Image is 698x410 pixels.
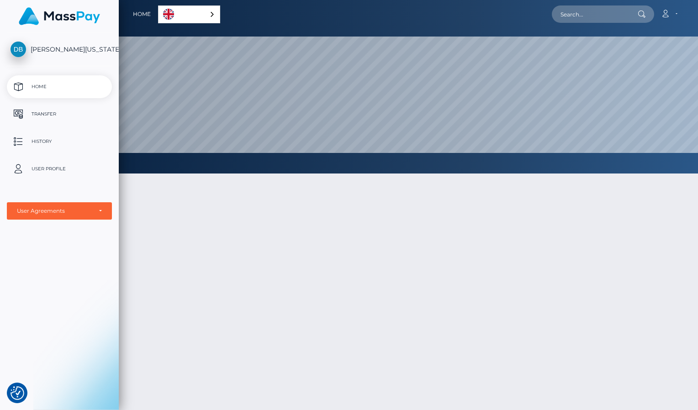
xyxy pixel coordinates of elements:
[159,6,220,23] a: English
[7,75,112,98] a: Home
[7,158,112,180] a: User Profile
[11,162,108,176] p: User Profile
[11,107,108,121] p: Transfer
[7,130,112,153] a: History
[7,45,112,53] span: [PERSON_NAME][US_STATE] [PERSON_NAME]
[11,80,108,94] p: Home
[11,386,24,400] button: Consent Preferences
[7,202,112,220] button: User Agreements
[133,5,151,24] a: Home
[552,5,638,23] input: Search...
[17,207,92,215] div: User Agreements
[11,386,24,400] img: Revisit consent button
[19,7,100,25] img: MassPay
[158,5,220,23] div: Language
[11,135,108,148] p: History
[7,103,112,126] a: Transfer
[158,5,220,23] aside: Language selected: English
